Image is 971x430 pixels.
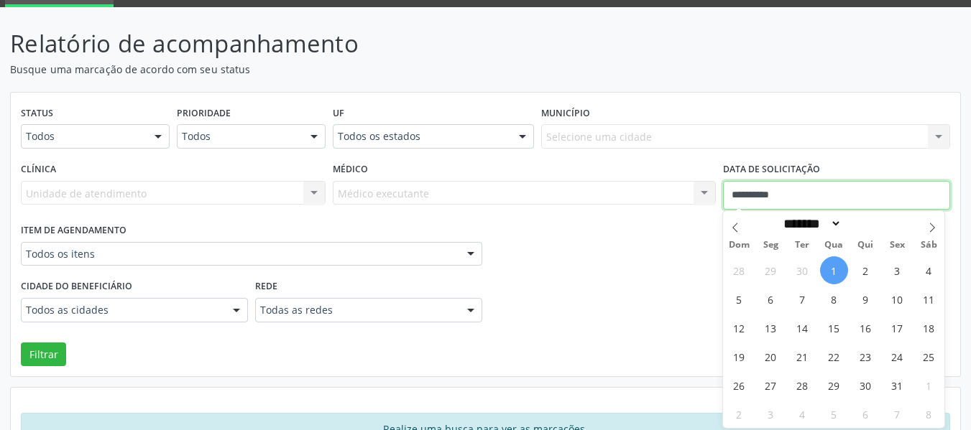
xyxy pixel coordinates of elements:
label: Médico [333,159,368,181]
span: Outubro 9, 2025 [852,285,880,313]
span: Todos os itens [26,247,453,261]
span: Outubro 7, 2025 [788,285,816,313]
p: Relatório de acompanhamento [10,26,676,62]
span: Novembro 3, 2025 [757,400,785,428]
span: Novembro 6, 2025 [852,400,880,428]
label: Item de agendamento [21,220,126,242]
span: Outubro 25, 2025 [915,342,943,370]
span: Outubro 30, 2025 [852,371,880,399]
span: Setembro 28, 2025 [725,256,753,284]
span: Qui [850,240,881,250]
span: Outubro 16, 2025 [852,314,880,342]
span: Novembro 2, 2025 [725,400,753,428]
span: Outubro 22, 2025 [820,342,848,370]
p: Busque uma marcação de acordo com seu status [10,62,676,77]
span: Outubro 6, 2025 [757,285,785,313]
span: Outubro 2, 2025 [852,256,880,284]
span: Novembro 7, 2025 [883,400,911,428]
span: Sáb [913,240,944,250]
span: Outubro 12, 2025 [725,314,753,342]
label: Prioridade [177,103,231,125]
label: UF [333,103,344,125]
span: Novembro 1, 2025 [915,371,943,399]
span: Outubro 23, 2025 [852,342,880,370]
label: Status [21,103,53,125]
span: Todos as cidades [26,303,218,317]
span: Novembro 8, 2025 [915,400,943,428]
span: Outubro 14, 2025 [788,314,816,342]
span: Outubro 1, 2025 [820,256,848,284]
span: Outubro 15, 2025 [820,314,848,342]
span: Setembro 29, 2025 [757,256,785,284]
span: Todos [26,129,140,144]
span: Outubro 5, 2025 [725,285,753,313]
span: Qua [818,240,850,250]
label: Cidade do beneficiário [21,276,132,298]
span: Dom [723,240,755,250]
span: Outubro 13, 2025 [757,314,785,342]
span: Outubro 10, 2025 [883,285,911,313]
span: Outubro 31, 2025 [883,371,911,399]
span: Outubro 18, 2025 [915,314,943,342]
span: Outubro 8, 2025 [820,285,848,313]
label: Data de Solicitação [723,159,820,181]
span: Ter [786,240,818,250]
span: Outubro 19, 2025 [725,342,753,370]
span: Sex [881,240,913,250]
label: Município [541,103,590,125]
button: Filtrar [21,342,66,367]
span: Outubro 27, 2025 [757,371,785,399]
span: Outubro 21, 2025 [788,342,816,370]
span: Outubro 26, 2025 [725,371,753,399]
span: Todas as redes [260,303,453,317]
span: Novembro 5, 2025 [820,400,848,428]
span: Todos os estados [338,129,505,144]
span: Outubro 24, 2025 [883,342,911,370]
span: Outubro 11, 2025 [915,285,943,313]
span: Outubro 29, 2025 [820,371,848,399]
span: Seg [755,240,786,250]
span: Outubro 20, 2025 [757,342,785,370]
span: Outubro 28, 2025 [788,371,816,399]
label: Clínica [21,159,56,181]
span: Todos [182,129,296,144]
span: Setembro 30, 2025 [788,256,816,284]
span: Outubro 4, 2025 [915,256,943,284]
span: Outubro 3, 2025 [883,256,911,284]
input: Year [842,216,889,231]
span: Outubro 17, 2025 [883,314,911,342]
label: Rede [255,276,277,298]
select: Month [778,216,842,231]
span: Novembro 4, 2025 [788,400,816,428]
